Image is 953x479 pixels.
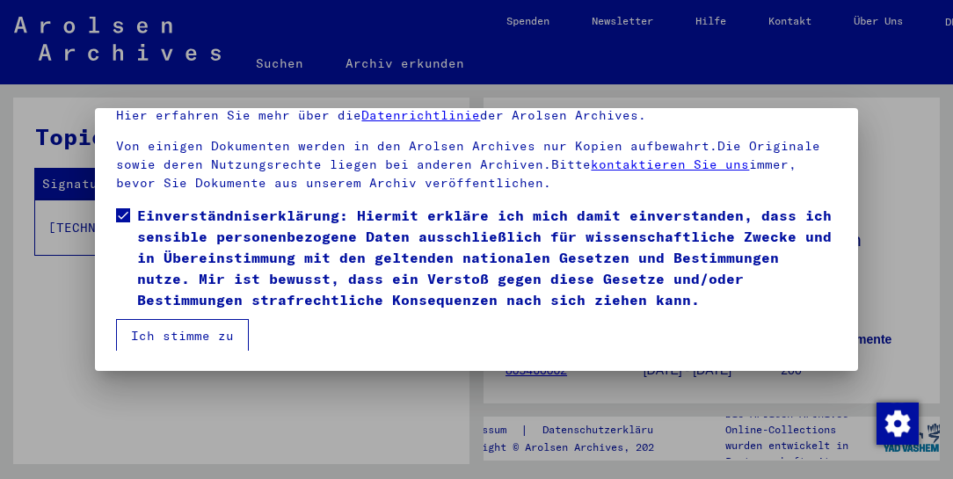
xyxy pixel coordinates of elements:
[876,402,918,444] div: Zustimmung ändern
[591,156,749,172] a: kontaktieren Sie uns
[137,205,836,310] span: Einverständniserklärung: Hiermit erkläre ich mich damit einverstanden, dass ich sensible personen...
[877,403,919,445] img: Zustimmung ändern
[116,137,836,192] p: Von einigen Dokumenten werden in den Arolsen Archives nur Kopien aufbewahrt.Die Originale sowie d...
[361,107,480,123] a: Datenrichtlinie
[116,106,836,125] p: Hier erfahren Sie mehr über die der Arolsen Archives.
[116,319,249,352] button: Ich stimme zu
